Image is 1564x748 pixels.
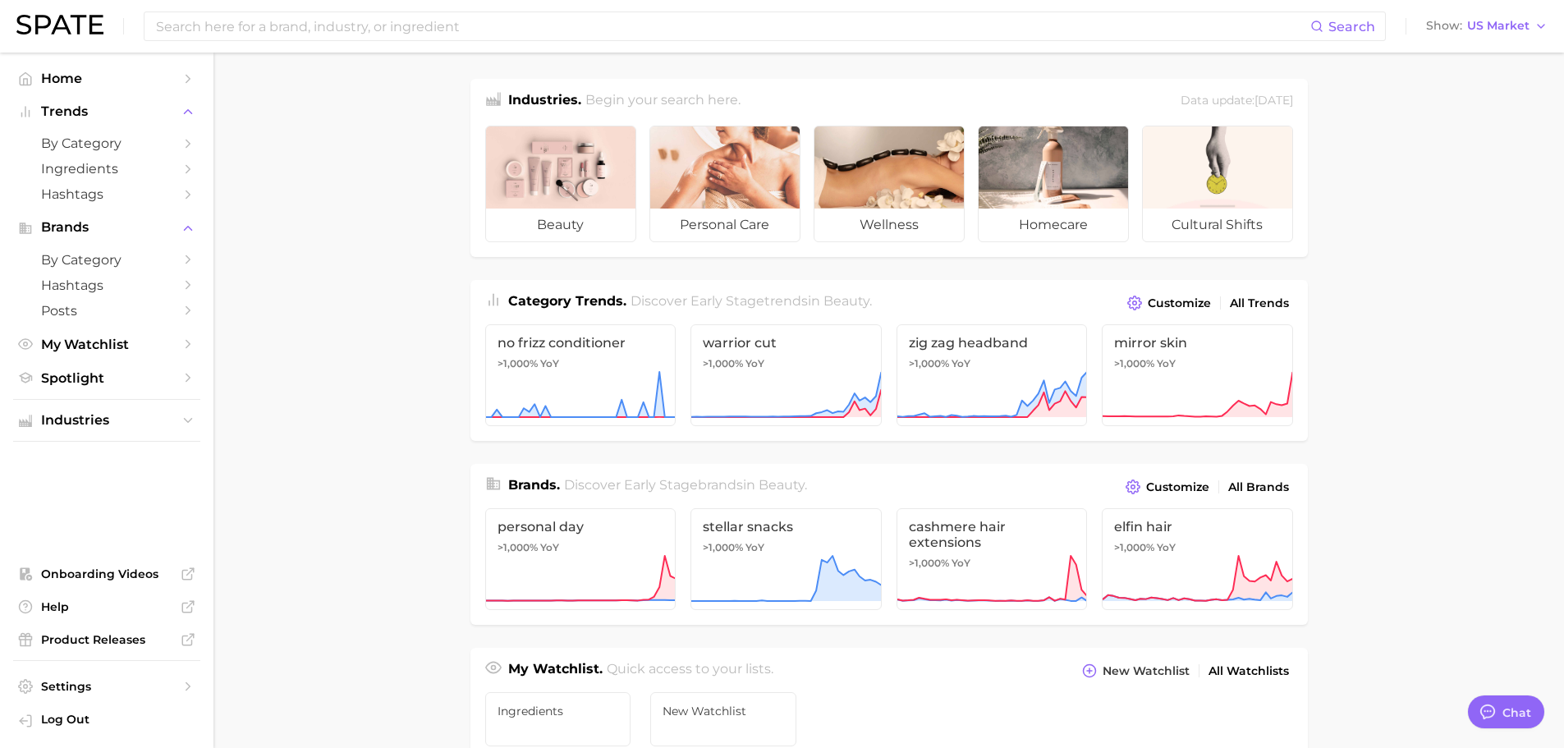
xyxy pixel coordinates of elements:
a: Spotlight [13,365,200,391]
a: Help [13,594,200,619]
span: personal day [498,519,664,535]
button: Customize [1123,291,1214,314]
div: Data update: [DATE] [1181,90,1293,112]
span: beauty [486,209,635,241]
span: YoY [1157,541,1176,554]
a: All Trends [1226,292,1293,314]
h1: Industries. [508,90,581,112]
span: >1,000% [909,557,949,569]
span: Help [41,599,172,614]
span: warrior cut [703,335,869,351]
span: stellar snacks [703,519,869,535]
span: Customize [1148,296,1211,310]
a: cultural shifts [1142,126,1293,242]
span: Home [41,71,172,86]
span: Trends [41,104,172,119]
a: beauty [485,126,636,242]
h2: Begin your search here. [585,90,741,112]
a: cashmere hair extensions>1,000% YoY [897,508,1088,610]
span: Spotlight [41,370,172,386]
span: Show [1426,21,1462,30]
span: zig zag headband [909,335,1076,351]
span: >1,000% [703,357,743,369]
h1: My Watchlist. [508,659,603,682]
span: Discover Early Stage trends in . [631,293,872,309]
a: ingredients [485,692,631,746]
a: All Watchlists [1204,660,1293,682]
h2: Quick access to your lists. [607,659,773,682]
a: personal care [649,126,800,242]
a: personal day>1,000% YoY [485,508,677,610]
span: beauty [823,293,869,309]
a: Hashtags [13,273,200,298]
button: Industries [13,408,200,433]
button: Customize [1121,475,1213,498]
span: YoY [745,357,764,370]
span: cashmere hair extensions [909,519,1076,550]
span: Customize [1146,480,1209,494]
span: Discover Early Stage brands in . [564,477,807,493]
span: homecare [979,209,1128,241]
span: elfin hair [1114,519,1281,535]
span: >1,000% [1114,357,1154,369]
span: Settings [41,679,172,694]
a: warrior cut>1,000% YoY [690,324,882,426]
span: >1,000% [498,541,538,553]
button: New Watchlist [1078,659,1193,682]
span: no frizz conditioner [498,335,664,351]
a: Posts [13,298,200,324]
span: by Category [41,252,172,268]
span: All Watchlists [1209,664,1289,678]
span: >1,000% [1114,541,1154,553]
span: >1,000% [498,357,538,369]
span: Category Trends . [508,293,626,309]
span: YoY [745,541,764,554]
a: homecare [978,126,1129,242]
span: My Watchlist [41,337,172,352]
a: Ingredients [13,156,200,181]
a: mirror skin>1,000% YoY [1102,324,1293,426]
span: All Trends [1230,296,1289,310]
a: Onboarding Videos [13,562,200,586]
a: New Watchlist [650,692,796,746]
span: Onboarding Videos [41,567,172,581]
span: Log Out [41,712,187,727]
span: YoY [1157,357,1176,370]
a: no frizz conditioner>1,000% YoY [485,324,677,426]
a: All Brands [1224,476,1293,498]
span: mirror skin [1114,335,1281,351]
span: YoY [540,357,559,370]
a: Settings [13,674,200,699]
span: Ingredients [41,161,172,177]
span: New Watchlist [663,704,784,718]
span: YoY [540,541,559,554]
span: beauty [759,477,805,493]
span: Search [1328,19,1375,34]
span: YoY [952,357,970,370]
span: wellness [814,209,964,241]
span: Posts [41,303,172,319]
span: Brands [41,220,172,235]
button: Brands [13,215,200,240]
span: YoY [952,557,970,570]
span: ingredients [498,704,619,718]
a: by Category [13,131,200,156]
span: personal care [650,209,800,241]
span: Hashtags [41,278,172,293]
a: zig zag headband>1,000% YoY [897,324,1088,426]
span: US Market [1467,21,1530,30]
span: >1,000% [703,541,743,553]
span: Hashtags [41,186,172,202]
a: elfin hair>1,000% YoY [1102,508,1293,610]
span: >1,000% [909,357,949,369]
input: Search here for a brand, industry, or ingredient [154,12,1310,40]
span: New Watchlist [1103,664,1190,678]
a: Home [13,66,200,91]
a: Product Releases [13,627,200,652]
span: cultural shifts [1143,209,1292,241]
button: Trends [13,99,200,124]
span: Product Releases [41,632,172,647]
a: Log out. Currently logged in with e-mail anna.katsnelson@mane.com. [13,707,200,735]
a: by Category [13,247,200,273]
img: SPATE [16,15,103,34]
